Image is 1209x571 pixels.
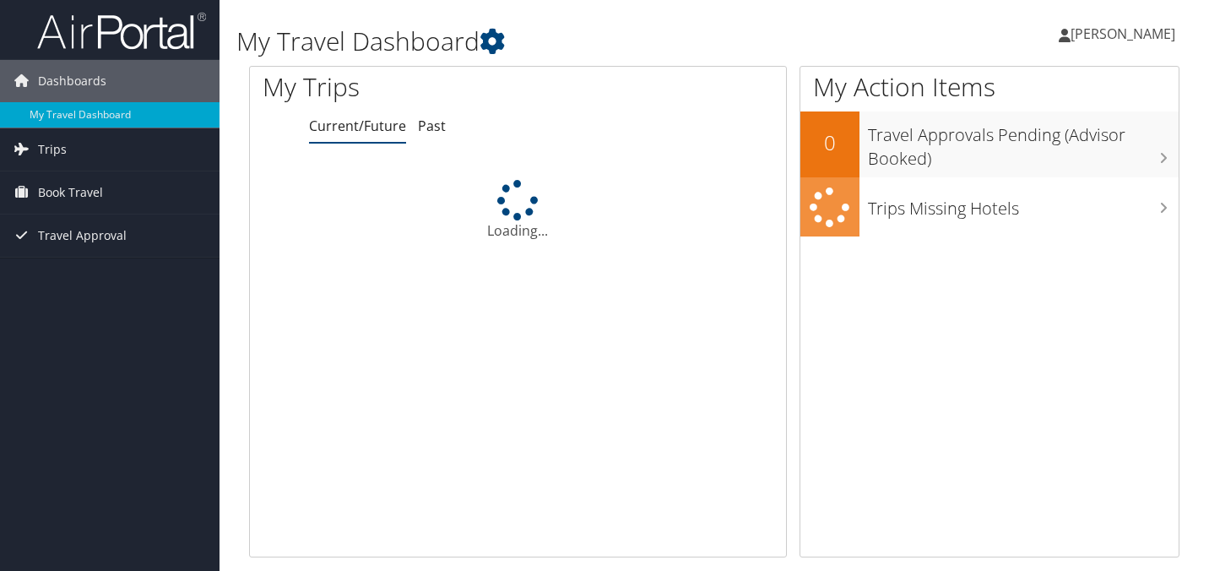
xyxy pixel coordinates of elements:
[800,111,1179,177] a: 0Travel Approvals Pending (Advisor Booked)
[38,171,103,214] span: Book Travel
[263,69,550,105] h1: My Trips
[250,180,786,241] div: Loading...
[1059,8,1192,59] a: [PERSON_NAME]
[800,177,1179,237] a: Trips Missing Hotels
[38,60,106,102] span: Dashboards
[1071,24,1175,43] span: [PERSON_NAME]
[37,11,206,51] img: airportal-logo.png
[868,188,1179,220] h3: Trips Missing Hotels
[800,128,859,157] h2: 0
[38,128,67,171] span: Trips
[309,117,406,135] a: Current/Future
[800,69,1179,105] h1: My Action Items
[236,24,874,59] h1: My Travel Dashboard
[868,115,1179,171] h3: Travel Approvals Pending (Advisor Booked)
[38,215,127,257] span: Travel Approval
[418,117,446,135] a: Past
